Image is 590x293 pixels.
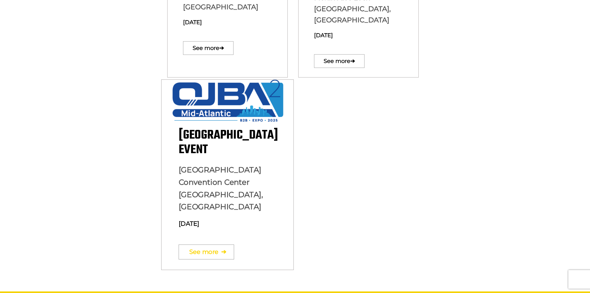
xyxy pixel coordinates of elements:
span: [DATE] [314,32,333,39]
span: ➔ [350,51,355,71]
span: [DATE] [183,19,202,26]
a: See more➔ [314,54,365,68]
span: ➔ [219,38,224,58]
span: [GEOGRAPHIC_DATA] Event [178,126,278,160]
span: ➔ [221,242,226,263]
span: [DATE] [178,220,199,227]
span: [GEOGRAPHIC_DATA] Convention Center [GEOGRAPHIC_DATA], [GEOGRAPHIC_DATA] [178,165,263,211]
a: See more➔ [178,245,234,260]
a: See more➔ [183,41,234,55]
